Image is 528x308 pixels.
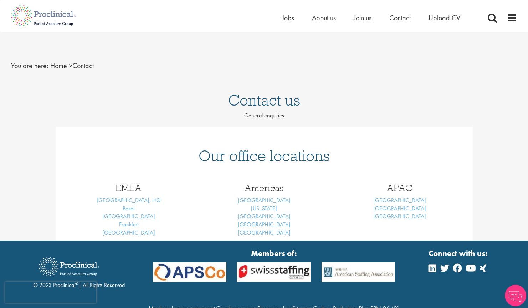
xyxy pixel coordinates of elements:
[238,221,291,228] a: [GEOGRAPHIC_DATA]
[119,221,138,228] a: Frankfurt
[202,183,327,192] h3: Americas
[389,13,411,22] a: Contact
[337,183,462,192] h3: APAC
[238,212,291,220] a: [GEOGRAPHIC_DATA]
[429,13,460,22] a: Upload CV
[66,183,191,192] h3: EMEA
[148,262,232,282] img: APSCo
[354,13,371,22] a: Join us
[66,148,462,164] h1: Our office locations
[373,205,426,212] a: [GEOGRAPHIC_DATA]
[251,205,277,212] a: [US_STATE]
[102,212,155,220] a: [GEOGRAPHIC_DATA]
[123,205,134,212] a: Basel
[102,229,155,236] a: [GEOGRAPHIC_DATA]
[50,61,94,70] span: Contact
[373,212,426,220] a: [GEOGRAPHIC_DATA]
[153,248,395,259] strong: Members of:
[11,61,48,70] span: You are here:
[34,252,105,281] img: Proclinical Recruitment
[50,61,67,70] a: breadcrumb link to Home
[316,262,401,282] img: APSCo
[69,61,72,70] span: >
[282,13,294,22] a: Jobs
[373,196,426,204] a: [GEOGRAPHIC_DATA]
[238,229,291,236] a: [GEOGRAPHIC_DATA]
[34,251,125,289] div: © 2023 Proclinical | All Rights Reserved
[238,196,291,204] a: [GEOGRAPHIC_DATA]
[505,285,526,306] img: Chatbot
[429,248,489,259] strong: Connect with us:
[5,282,96,303] iframe: reCAPTCHA
[232,262,316,282] img: APSCo
[312,13,336,22] a: About us
[97,196,161,204] a: [GEOGRAPHIC_DATA], HQ
[75,281,78,286] sup: ®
